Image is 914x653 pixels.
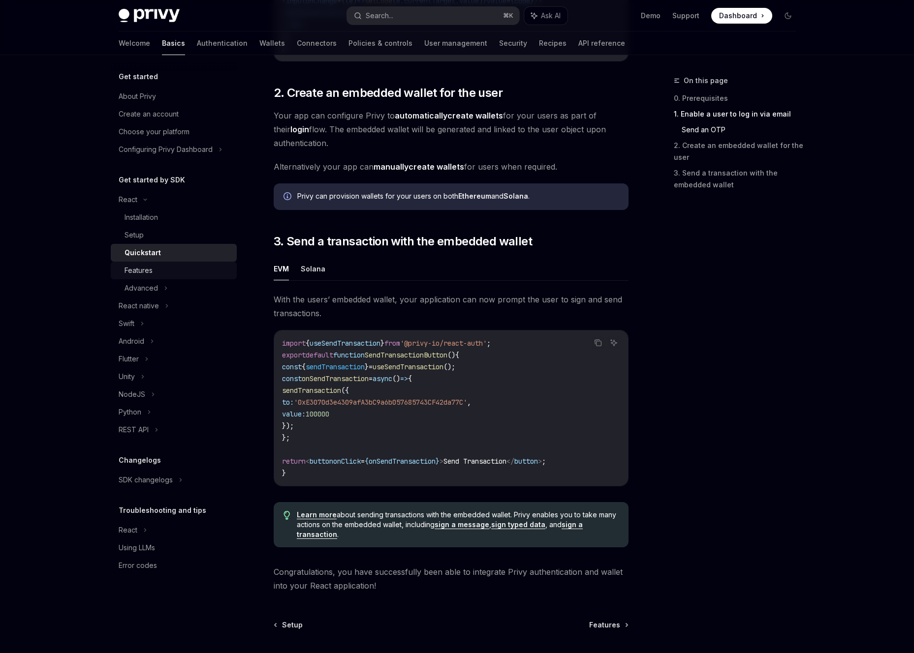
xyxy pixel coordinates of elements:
button: Solana [301,257,325,280]
strong: login [290,124,309,134]
span: () [392,374,400,383]
div: Using LLMs [119,542,155,554]
div: About Privy [119,90,156,102]
button: Search...⌘K [347,7,519,25]
span: ⌘ K [503,12,513,20]
span: Features [589,620,620,630]
div: Configuring Privy Dashboard [119,144,213,155]
div: React native [119,300,159,312]
span: '0xE3070d3e4309afA3bC9a6b057685743CF42da77C' [294,398,467,407]
span: const [282,374,302,383]
span: ({ [341,386,349,395]
span: useSendTransaction [310,339,380,348]
a: Error codes [111,557,237,574]
div: Swift [119,318,134,329]
a: Authentication [197,31,248,55]
div: Installation [125,211,158,223]
button: Toggle dark mode [780,8,796,24]
span: </ [506,457,514,466]
div: Search... [366,10,393,22]
div: Privy can provision wallets for your users on both and . [297,191,619,202]
a: Wallets [259,31,285,55]
span: > [440,457,443,466]
button: Ask AI [607,336,620,349]
a: 3. Send a transaction with the embedded wallet [674,165,804,193]
span: = [369,362,373,371]
span: return [282,457,306,466]
span: { [306,339,310,348]
span: to: [282,398,294,407]
div: Setup [125,229,144,241]
div: Android [119,335,144,347]
a: Create an account [111,105,237,123]
div: NodeJS [119,388,145,400]
a: 1. Enable a user to log in via email [674,106,804,122]
span: const [282,362,302,371]
a: Send an OTP [682,122,804,138]
span: 100000 [306,410,329,418]
span: async [373,374,392,383]
span: Alternatively your app can for users when required. [274,160,629,174]
a: Choose your platform [111,123,237,141]
a: 0. Prerequisites [674,90,804,106]
span: sendTransaction [282,386,341,395]
img: dark logo [119,9,180,23]
a: sign typed data [491,520,545,529]
a: Setup [275,620,303,630]
span: button [514,457,538,466]
h5: Changelogs [119,454,161,466]
span: about sending transactions with the embedded wallet. Privy enables you to take many actions on th... [297,510,618,539]
a: Dashboard [711,8,772,24]
span: default [306,351,333,359]
strong: Solana [504,192,528,200]
span: } [436,457,440,466]
a: Welcome [119,31,150,55]
a: Setup [111,226,237,244]
div: SDK changelogs [119,474,173,486]
span: , [467,398,471,407]
a: automaticallycreate wallets [395,111,503,121]
div: Choose your platform [119,126,189,138]
span: ; [487,339,491,348]
span: '@privy-io/react-auth' [400,339,487,348]
span: function [333,351,365,359]
span: onSendTransaction [302,374,369,383]
span: sendTransaction [306,362,365,371]
a: Security [499,31,527,55]
span: useSendTransaction [373,362,443,371]
span: > [538,457,542,466]
a: Features [589,620,628,630]
span: 2. Create an embedded wallet for the user [274,85,503,101]
span: } [365,362,369,371]
a: Policies & controls [348,31,412,55]
span: Setup [282,620,303,630]
span: from [384,339,400,348]
span: }); [282,421,294,430]
a: User management [424,31,487,55]
span: Send Transaction [443,457,506,466]
a: About Privy [111,88,237,105]
a: Recipes [539,31,567,55]
a: Using LLMs [111,539,237,557]
div: Quickstart [125,247,161,259]
div: REST API [119,424,149,436]
button: Copy the contents from the code block [592,336,604,349]
div: Python [119,406,141,418]
span: Congratulations, you have successfully been able to integrate Privy authentication and wallet int... [274,565,629,593]
a: Quickstart [111,244,237,262]
span: onClick [333,457,361,466]
span: ; [542,457,546,466]
span: = [361,457,365,466]
div: Advanced [125,282,158,294]
a: Demo [641,11,661,21]
span: 3. Send a transaction with the embedded wallet [274,234,532,249]
span: < [306,457,310,466]
strong: manually [374,162,409,172]
div: React [119,194,137,206]
span: Ask AI [541,11,561,21]
a: Basics [162,31,185,55]
span: SendTransactionButton [365,351,447,359]
a: Connectors [297,31,337,55]
span: export [282,351,306,359]
svg: Info [284,192,293,202]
